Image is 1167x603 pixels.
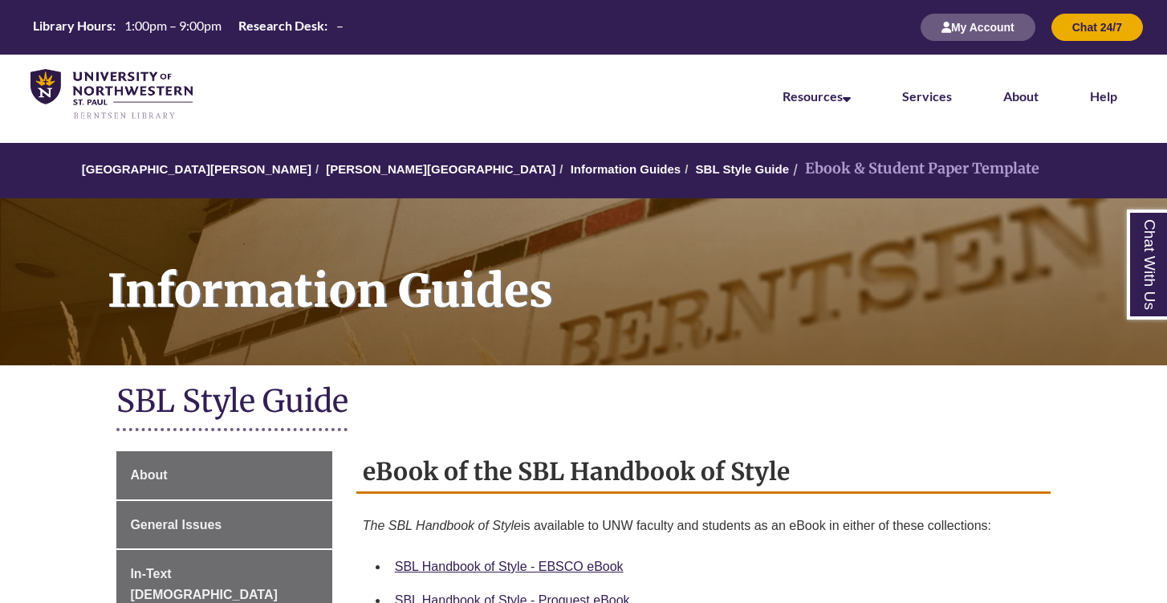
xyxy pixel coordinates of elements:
[921,20,1035,34] a: My Account
[124,18,222,33] span: 1:00pm – 9:00pm
[30,69,193,120] img: UNWSP Library Logo
[116,501,331,549] a: General Issues
[116,451,331,499] a: About
[789,157,1039,181] li: Ebook & Student Paper Template
[130,518,222,532] span: General Issues
[116,381,1050,424] h1: SBL Style Guide
[902,88,952,104] a: Services
[395,560,624,573] a: SBL Handbook of Style - EBSCO eBook
[783,88,851,104] a: Resources
[1003,88,1039,104] a: About
[1051,20,1143,34] a: Chat 24/7
[326,162,555,176] a: [PERSON_NAME][GEOGRAPHIC_DATA]
[363,510,1044,542] p: is available to UNW faculty and students as an eBook in either of these collections:
[696,162,789,176] a: SBL Style Guide
[130,468,167,482] span: About
[90,198,1167,344] h1: Information Guides
[26,17,350,39] a: Hours Today
[336,18,344,33] span: –
[356,451,1051,494] h2: eBook of the SBL Handbook of Style
[363,519,521,532] em: The SBL Handbook of Style
[571,162,681,176] a: Information Guides
[82,162,311,176] a: [GEOGRAPHIC_DATA][PERSON_NAME]
[921,14,1035,41] button: My Account
[26,17,350,37] table: Hours Today
[26,17,118,35] th: Library Hours:
[1051,14,1143,41] button: Chat 24/7
[1090,88,1117,104] a: Help
[232,17,330,35] th: Research Desk:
